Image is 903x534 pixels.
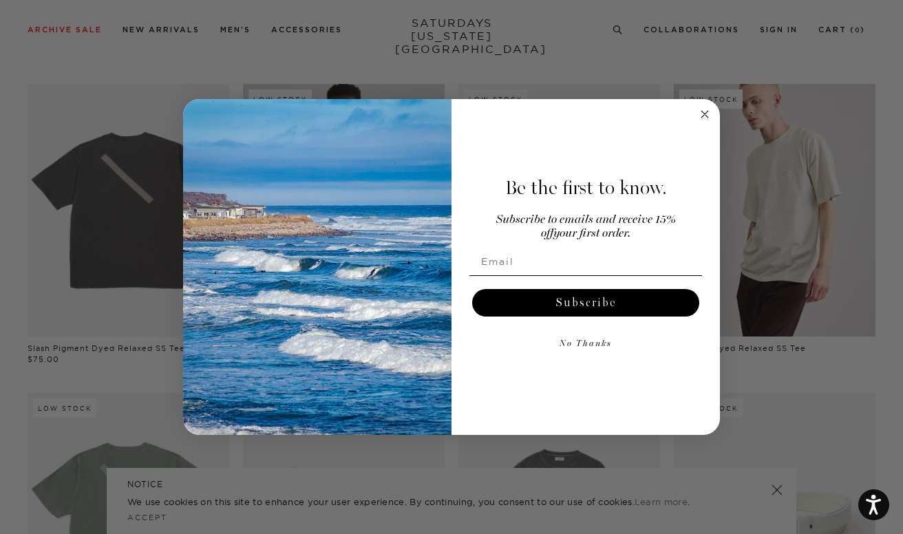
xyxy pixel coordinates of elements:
[469,275,702,276] img: underline
[541,228,553,239] span: off
[496,214,676,226] span: Subscribe to emails and receive 15%
[472,289,699,317] button: Subscribe
[183,99,451,435] img: 125c788d-000d-4f3e-b05a-1b92b2a23ec9.jpeg
[697,106,713,122] button: Close dialog
[553,228,630,239] span: your first order.
[469,248,702,275] input: Email
[505,176,667,200] span: Be the first to know.
[469,330,702,358] button: No Thanks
